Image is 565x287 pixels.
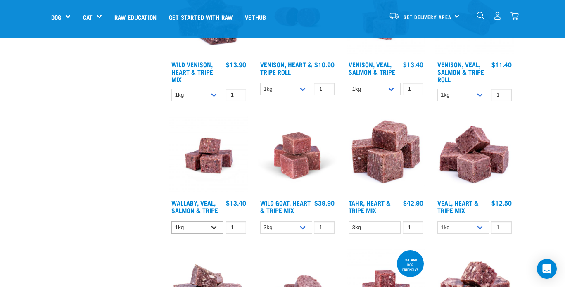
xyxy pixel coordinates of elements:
[493,12,502,20] img: user.png
[349,62,395,74] a: Venison, Veal, Salmon & Tripe
[314,61,335,68] div: $10.90
[258,116,337,195] img: Goat Heart Tripe 8451
[226,199,246,206] div: $13.40
[171,201,218,212] a: Wallaby, Veal, Salmon & Tripe
[437,201,479,212] a: Veal, Heart & Tripe Mix
[437,62,484,81] a: Venison, Veal, Salmon & Tripe Roll
[537,259,557,279] div: Open Intercom Messenger
[491,61,512,68] div: $11.40
[403,83,423,96] input: 1
[491,199,512,206] div: $12.50
[435,116,514,195] img: Cubes
[403,61,423,68] div: $13.40
[314,83,335,96] input: 1
[491,221,512,234] input: 1
[491,89,512,102] input: 1
[169,116,248,195] img: Wallaby Veal Salmon Tripe 1642
[349,201,391,212] a: Tahr, Heart & Tripe Mix
[404,15,451,18] span: Set Delivery Area
[226,61,246,68] div: $13.90
[403,221,423,234] input: 1
[388,12,399,19] img: van-moving.png
[314,199,335,206] div: $39.90
[226,221,246,234] input: 1
[171,62,213,81] a: Wild Venison, Heart & Tripe Mix
[51,12,61,22] a: Dog
[260,201,311,212] a: Wild Goat, Heart & Tripe Mix
[510,12,519,20] img: home-icon@2x.png
[226,89,246,102] input: 1
[397,254,424,276] div: cat and dog friendly!
[403,199,423,206] div: $42.90
[163,0,239,33] a: Get started with Raw
[347,116,425,195] img: Tahr Heart Tripe Mix 01
[239,0,272,33] a: Vethub
[314,221,335,234] input: 1
[83,12,93,22] a: Cat
[108,0,163,33] a: Raw Education
[477,12,484,19] img: home-icon-1@2x.png
[260,62,312,74] a: Venison, Heart & Tripe Roll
